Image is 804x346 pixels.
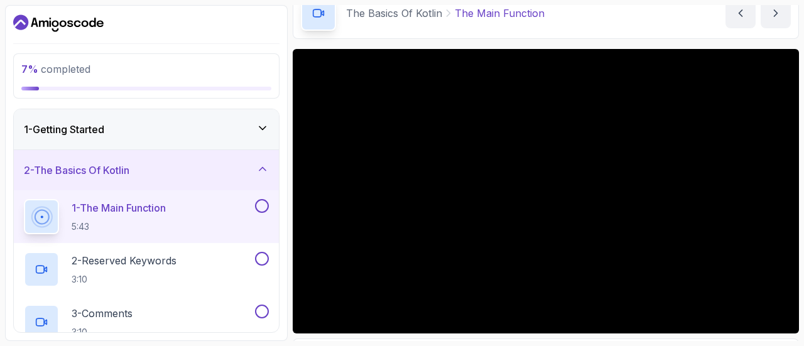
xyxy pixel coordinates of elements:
p: The Main Function [455,6,545,21]
p: 3:10 [72,273,177,286]
a: Dashboard [13,13,104,33]
button: 1-Getting Started [14,109,279,149]
h3: 2 - The Basics Of Kotlin [24,163,129,178]
span: completed [21,63,90,75]
button: 2-Reserved Keywords3:10 [24,252,269,287]
button: 1-The Main Function5:43 [24,199,269,234]
p: 3 - Comments [72,306,133,321]
iframe: 1 - The Main Function [293,49,799,333]
p: 3:10 [72,326,133,338]
h3: 1 - Getting Started [24,122,104,137]
p: 2 - Reserved Keywords [72,253,177,268]
p: 5:43 [72,220,166,233]
p: 1 - The Main Function [72,200,166,215]
p: The Basics Of Kotlin [346,6,442,21]
button: 3-Comments3:10 [24,305,269,340]
span: 7 % [21,63,38,75]
button: 2-The Basics Of Kotlin [14,150,279,190]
